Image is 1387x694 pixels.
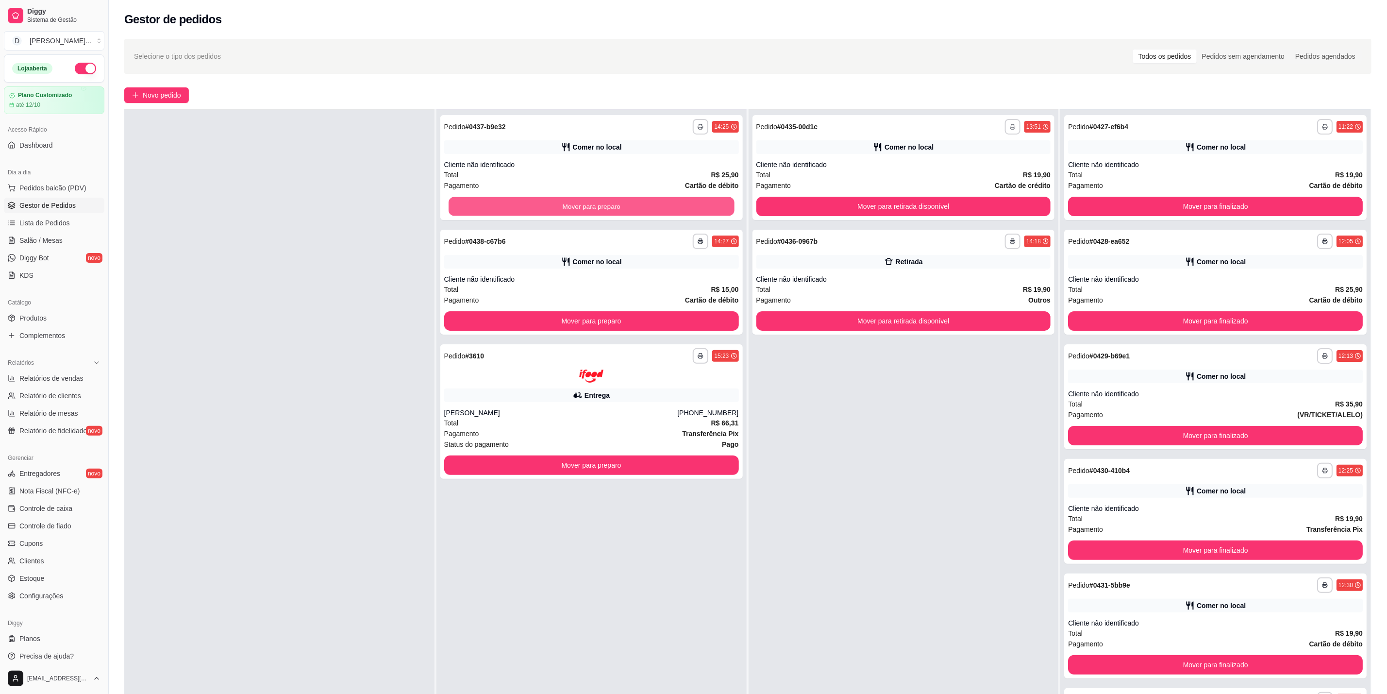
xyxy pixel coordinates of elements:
strong: # 0435-00d1c [777,123,818,131]
a: Precisa de ajuda? [4,648,104,664]
strong: R$ 35,90 [1335,400,1363,408]
span: Total [444,169,459,180]
div: 11:22 [1338,123,1353,131]
span: Pedido [1068,352,1089,360]
a: Lista de Pedidos [4,215,104,231]
div: [PHONE_NUMBER] [677,408,738,418]
span: Dashboard [19,140,53,150]
span: Pagamento [1068,180,1103,191]
strong: # 0429-b69e1 [1089,352,1130,360]
strong: Transferência Pix [683,430,739,438]
div: 12:25 [1338,467,1353,474]
strong: R$ 25,90 [711,171,739,179]
span: Clientes [19,556,44,566]
strong: # 0427-ef6b4 [1089,123,1128,131]
div: Cliente não identificado [444,274,739,284]
button: Mover para preparo [444,311,739,331]
div: 12:13 [1338,352,1353,360]
span: plus [132,92,139,99]
button: Mover para finalizado [1068,541,1363,560]
div: Comer no local [1197,601,1246,610]
span: Pagamento [756,295,791,305]
a: Estoque [4,571,104,586]
span: Total [756,284,771,295]
a: Gestor de Pedidos [4,198,104,213]
span: Diggy Bot [19,253,49,263]
button: Mover para retirada disponível [756,311,1051,331]
strong: # 0438-c67b6 [465,237,505,245]
span: Pedidos balcão (PDV) [19,183,86,193]
button: Novo pedido [124,87,189,103]
strong: Outros [1028,296,1051,304]
a: Relatórios de vendas [4,371,104,386]
div: Todos os pedidos [1133,50,1197,63]
span: Lista de Pedidos [19,218,70,228]
div: Comer no local [885,142,934,152]
strong: Cartão de débito [1309,182,1363,189]
span: Controle de fiado [19,521,71,531]
div: Comer no local [1197,257,1246,267]
span: Relatório de mesas [19,408,78,418]
span: Precisa de ajuda? [19,651,74,661]
div: Pedidos agendados [1290,50,1361,63]
span: Total [1068,628,1083,639]
span: Complementos [19,331,65,340]
div: Comer no local [573,257,622,267]
span: Nota Fiscal (NFC-e) [19,486,80,496]
button: Mover para preparo [449,197,735,216]
a: Produtos [4,310,104,326]
div: Cliente não identificado [444,160,739,169]
a: Nota Fiscal (NFC-e) [4,483,104,499]
strong: # 0436-0967b [777,237,818,245]
strong: R$ 19,90 [1023,171,1051,179]
strong: R$ 15,00 [711,286,739,293]
strong: R$ 19,90 [1335,171,1363,179]
span: Total [444,418,459,428]
span: Pedido [444,123,466,131]
strong: Cartão de débito [685,182,738,189]
button: Mover para preparo [444,456,739,475]
span: D [12,36,22,46]
span: Novo pedido [143,90,181,101]
strong: Transferência Pix [1306,525,1363,533]
div: Diggy [4,615,104,631]
span: Pedido [756,237,778,245]
button: Mover para retirada disponível [756,197,1051,216]
span: Relatórios [8,359,34,367]
span: Total [756,169,771,180]
button: [EMAIL_ADDRESS][DOMAIN_NAME] [4,667,104,690]
strong: R$ 66,31 [711,419,739,427]
a: Planos [4,631,104,646]
span: Pagamento [1068,295,1103,305]
a: DiggySistema de Gestão [4,4,104,27]
span: Configurações [19,591,63,601]
strong: R$ 19,90 [1023,286,1051,293]
span: Relatórios de vendas [19,373,84,383]
a: Plano Customizadoaté 12/10 [4,86,104,114]
a: Relatório de fidelidadenovo [4,423,104,439]
span: Relatório de clientes [19,391,81,401]
span: Pedido [1068,581,1089,589]
a: Relatório de clientes [4,388,104,404]
a: Configurações [4,588,104,604]
span: [EMAIL_ADDRESS][DOMAIN_NAME] [27,675,89,682]
span: Pagamento [1068,639,1103,649]
button: Mover para finalizado [1068,311,1363,331]
div: Acesso Rápido [4,122,104,137]
a: Dashboard [4,137,104,153]
span: Produtos [19,313,47,323]
strong: R$ 19,90 [1335,629,1363,637]
span: Pagamento [756,180,791,191]
div: 14:27 [714,237,729,245]
strong: # 0430-410b4 [1089,467,1130,474]
span: Sistema de Gestão [27,16,100,24]
strong: Cartão de crédito [995,182,1051,189]
div: Cliente não identificado [1068,618,1363,628]
span: Salão / Mesas [19,236,63,245]
span: Pagamento [444,180,479,191]
div: Comer no local [1197,486,1246,496]
button: Select a team [4,31,104,51]
span: Total [1068,399,1083,409]
article: Plano Customizado [18,92,72,99]
span: Pedido [1068,237,1089,245]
